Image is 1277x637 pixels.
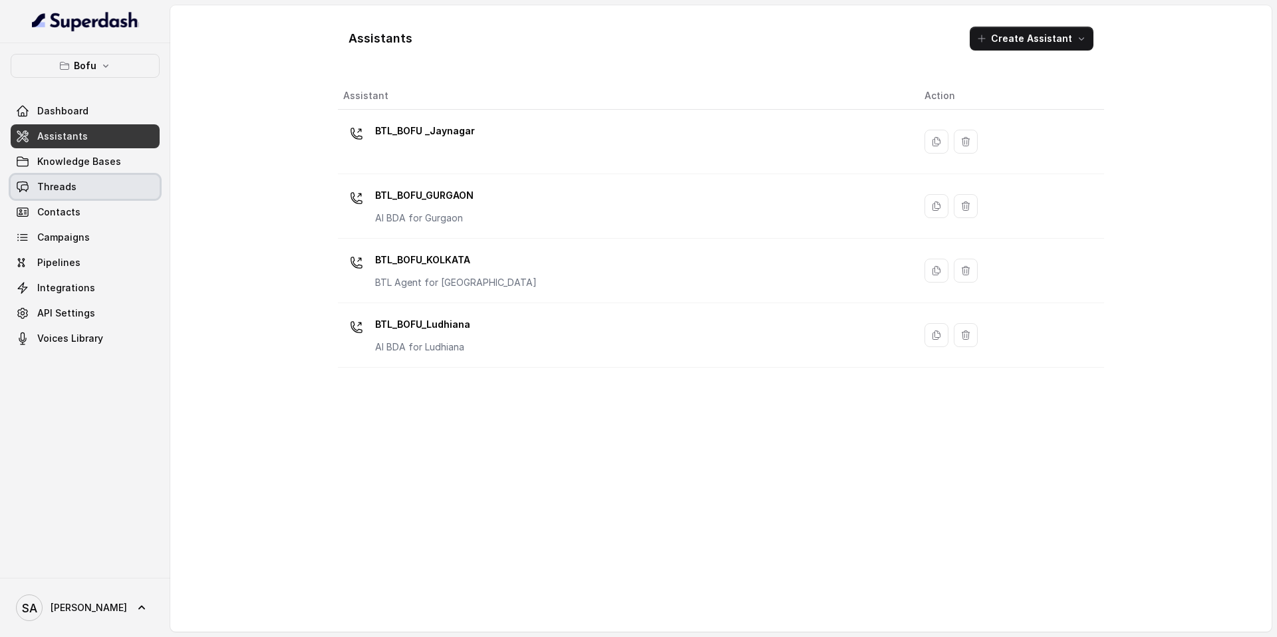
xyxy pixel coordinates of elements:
[11,200,160,224] a: Contacts
[11,326,160,350] a: Voices Library
[11,301,160,325] a: API Settings
[338,82,914,110] th: Assistant
[37,104,88,118] span: Dashboard
[11,150,160,174] a: Knowledge Bases
[375,276,537,289] p: BTL Agent for [GEOGRAPHIC_DATA]
[11,54,160,78] button: Bofu
[375,340,470,354] p: AI BDA for Ludhiana
[74,58,96,74] p: Bofu
[11,225,160,249] a: Campaigns
[914,82,1104,110] th: Action
[37,155,121,168] span: Knowledge Bases
[37,180,76,193] span: Threads
[11,589,160,626] a: [PERSON_NAME]
[11,124,160,148] a: Assistants
[11,251,160,275] a: Pipelines
[37,130,88,143] span: Assistants
[11,99,160,123] a: Dashboard
[37,231,90,244] span: Campaigns
[37,205,80,219] span: Contacts
[375,314,470,335] p: BTL_BOFU_Ludhiana
[37,256,80,269] span: Pipelines
[51,601,127,614] span: [PERSON_NAME]
[375,249,537,271] p: BTL_BOFU_KOLKATA
[37,332,103,345] span: Voices Library
[970,27,1093,51] button: Create Assistant
[37,307,95,320] span: API Settings
[32,11,139,32] img: light.svg
[37,281,95,295] span: Integrations
[11,175,160,199] a: Threads
[375,211,474,225] p: AI BDA for Gurgaon
[375,120,475,142] p: BTL_BOFU _Jaynagar
[11,276,160,300] a: Integrations
[375,185,474,206] p: BTL_BOFU_GURGAON
[349,28,412,49] h1: Assistants
[22,601,37,615] text: SA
